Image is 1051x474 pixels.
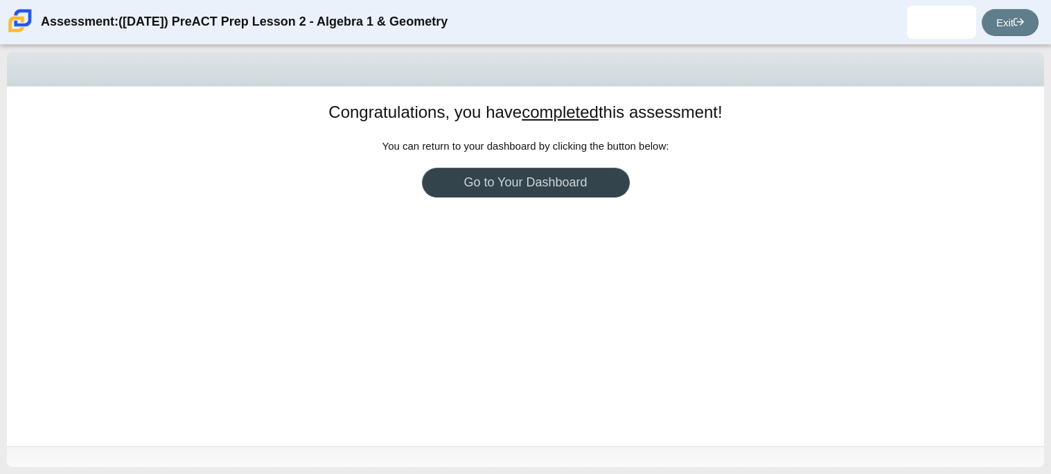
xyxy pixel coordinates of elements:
thspan: Exit [996,17,1014,28]
img: marialis.velazquez.HXfIk0 [930,11,953,33]
span: You can return to your dashboard by clicking the button below: [382,140,669,152]
thspan: ([DATE]) PreACT Prep Lesson 2 - Algebra 1 & Geometry [118,13,448,30]
a: Go to Your Dashboard [422,168,630,197]
thspan: Congratulations, you have [328,103,522,121]
thspan: this assessment! [599,103,723,121]
u: completed [522,103,599,121]
a: Exit [982,9,1039,36]
a: Carmen School of Science & Technology [6,26,35,37]
thspan: Assessment: [41,13,118,30]
img: Carmen School of Science & Technology [6,6,35,35]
